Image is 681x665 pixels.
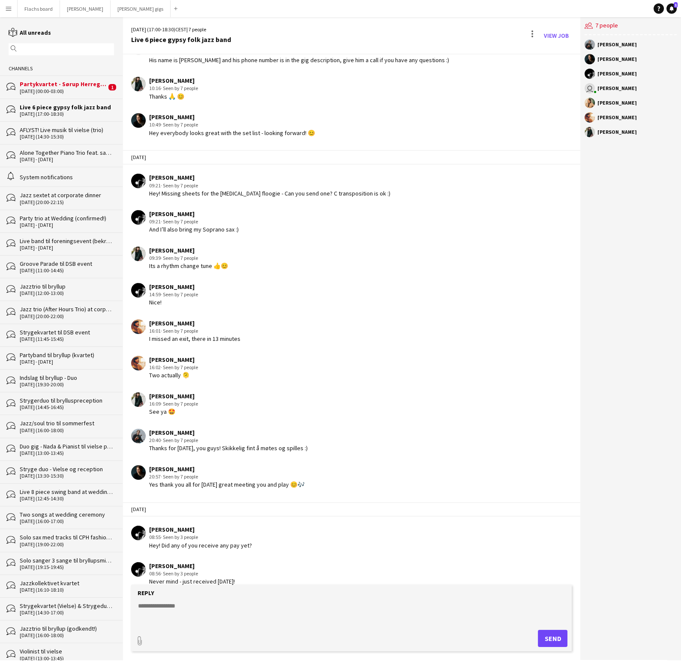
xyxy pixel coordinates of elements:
[20,88,106,94] div: [DATE] (00:00-03:00)
[149,113,315,121] div: [PERSON_NAME]
[20,173,114,181] div: System notifications
[20,260,114,268] div: Groove Parade til DSB event
[20,382,114,388] div: [DATE] (19:30-20:00)
[597,57,636,62] div: [PERSON_NAME]
[149,56,449,64] div: His name is [PERSON_NAME] and his phone number is in the gig description, give him a call if you ...
[20,290,114,296] div: [DATE] (12:00-13:00)
[161,85,198,91] span: · Seen by 7 people
[20,134,114,140] div: [DATE] (14:30-15:30)
[149,226,239,233] div: And I’ll also bring my Soprano sax :)
[108,84,116,90] span: 1
[161,328,198,334] span: · Seen by 7 people
[20,404,114,410] div: [DATE] (14:45-16:45)
[20,283,114,290] div: Jazztrio til bryllup
[20,397,114,404] div: Strygerduo til brylluspreception
[149,429,308,436] div: [PERSON_NAME]
[540,29,572,42] a: View Job
[20,222,114,228] div: [DATE] - [DATE]
[20,374,114,382] div: Indslag til bryllup - Duo
[123,502,580,517] div: [DATE]
[161,364,198,370] span: · Seen by 7 people
[20,419,114,427] div: Jazz/soul trio til sommerfest
[149,190,390,197] div: Hey! Missing sheets for the [MEDICAL_DATA] floogie - Can you send one? C transposition is ok :)
[161,534,198,540] span: · Seen by 3 people
[20,359,114,365] div: [DATE] - [DATE]
[149,121,315,129] div: 10:49
[149,392,198,400] div: [PERSON_NAME]
[20,587,114,593] div: [DATE] (16:10-18:10)
[149,542,252,549] div: Hey! Did any of you receive any pay yet?
[161,218,198,225] span: · Seen by 7 people
[20,156,114,162] div: [DATE] - [DATE]
[20,126,114,134] div: AFLYST! Live musik til vielse (trio)
[161,255,198,261] span: · Seen by 7 people
[131,36,231,43] div: Live 6 piece gypsy folk jazz band
[161,570,198,577] span: · Seen by 3 people
[20,542,114,548] div: [DATE] (19:00-22:00)
[20,450,114,456] div: [DATE] (13:00-13:45)
[149,408,198,415] div: See ya 🤩
[20,488,114,496] div: Live 8 piece swing band at wedding reception
[20,496,114,502] div: [DATE] (12:45-14:30)
[149,436,308,444] div: 20:40
[20,111,114,117] div: [DATE] (17:00-18:30)
[131,26,231,33] div: [DATE] (17:00-18:30) | 7 people
[20,328,114,336] div: Strygekvartet til DSB event
[20,427,114,433] div: [DATE] (16:00-18:00)
[161,437,198,443] span: · Seen by 7 people
[538,630,567,647] button: Send
[149,129,315,137] div: Hey everybody looks great with the set list - looking forward! 😊
[149,526,252,533] div: [PERSON_NAME]
[149,444,308,452] div: Thanks for [DATE], you guys! Skikkelig fint å møtes og spilles :)
[111,0,171,17] button: [PERSON_NAME] gigs
[149,262,228,270] div: Its a rhythm change tune 👍😊
[161,400,198,407] span: · Seen by 7 people
[161,291,198,298] span: · Seen by 7 people
[597,71,636,76] div: [PERSON_NAME]
[20,533,114,541] div: Solo sax med tracks til CPH fashion event
[149,298,198,306] div: Nice!
[149,473,305,481] div: 20:57
[149,210,239,218] div: [PERSON_NAME]
[149,93,198,100] div: Thanks 🙏 😊
[20,625,114,632] div: Jazztrio til bryllup (godkendt!)
[20,336,114,342] div: [DATE] (11:45-15:45)
[149,254,228,262] div: 09:39
[666,3,677,14] a: 1
[149,283,198,291] div: [PERSON_NAME]
[149,570,235,578] div: 08:56
[20,557,114,564] div: Solo sanger 3 sange til bryllupsmiddag
[20,237,114,245] div: Live band til foreningsevent (bekræftet)
[20,579,114,587] div: Jazzkollektivet kvartet
[175,26,186,33] span: CEST
[20,602,114,610] div: Strygekvartet (Vielse) & Strygeduo (Reception)
[149,578,235,585] div: Never mind - just received [DATE]!
[20,80,106,88] div: Partykvartet - Sørup Herregård
[20,268,114,274] div: [DATE] (11:00-14:45)
[585,17,677,35] div: 7 people
[149,364,198,371] div: 16:02
[20,518,114,524] div: [DATE] (16:00-17:00)
[149,533,252,541] div: 08:55
[597,100,636,105] div: [PERSON_NAME]
[18,0,60,17] button: Flachs board
[20,511,114,518] div: Two songs at wedding ceremony
[674,2,678,8] span: 1
[149,218,239,226] div: 09:21
[149,77,198,84] div: [PERSON_NAME]
[138,589,154,597] label: Reply
[20,465,114,473] div: Stryge duo - Vielse og reception
[20,305,114,313] div: Jazz trio (After Hours Trio) at corporate dinner
[149,465,305,473] div: [PERSON_NAME]
[149,291,198,298] div: 14:59
[20,199,114,205] div: [DATE] (20:00-22:15)
[60,0,111,17] button: [PERSON_NAME]
[20,351,114,359] div: Partyband til bryllup (kvartet)
[149,174,390,181] div: [PERSON_NAME]
[149,481,305,488] div: Yes thank you all for [DATE] great meeting you and play 😊🎶
[20,647,114,655] div: Violinist til vielse
[149,356,198,364] div: [PERSON_NAME]
[597,86,636,91] div: [PERSON_NAME]
[20,214,114,222] div: Party trio at Wedding (confirmed!)
[149,182,390,190] div: 09:21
